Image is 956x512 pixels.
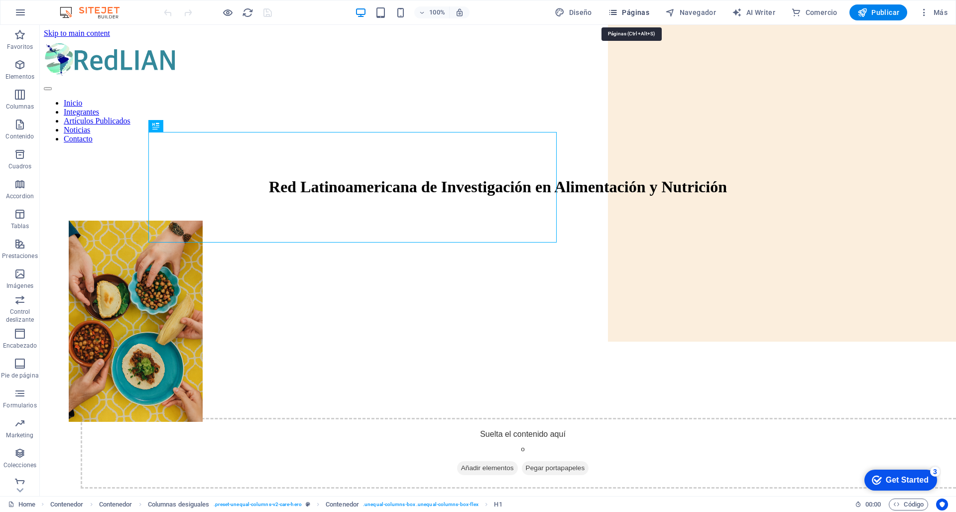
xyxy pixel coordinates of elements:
[893,499,924,511] span: Código
[857,7,900,17] span: Publicar
[3,461,36,469] p: Colecciones
[306,502,310,507] i: Este elemento es un preajuste personalizable
[455,8,464,17] i: Al redimensionar, ajustar el nivel de zoom automáticamente para ajustarse al dispositivo elegido.
[8,162,32,170] p: Cuadros
[482,436,549,450] span: Pegar portapapeles
[50,499,502,511] nav: breadcrumb
[915,4,952,20] button: Más
[29,11,72,20] div: Get Started
[6,103,34,111] p: Columnas
[728,4,779,20] button: AI Writer
[326,499,359,511] span: Haz clic para seleccionar y doble clic para editar
[4,4,70,12] a: Skip to main content
[919,7,948,17] span: Más
[2,252,37,260] p: Prestaciones
[665,7,716,17] span: Navegador
[8,5,81,26] div: Get Started 3 items remaining, 40% complete
[604,4,653,20] button: Páginas
[148,499,210,511] span: Haz clic para seleccionar y doble clic para editar
[6,192,34,200] p: Accordion
[787,4,841,20] button: Comercio
[872,501,874,508] span: :
[551,4,596,20] div: Diseño (Ctrl+Alt+Y)
[50,499,84,511] span: Haz clic para seleccionar y doble clic para editar
[6,282,33,290] p: Imágenes
[214,499,302,511] span: . preset-unequal-columns-v2-care-hero
[429,6,445,18] h6: 100%
[5,73,34,81] p: Elementos
[5,132,34,140] p: Contenido
[7,43,33,51] p: Favoritos
[849,4,908,20] button: Publicar
[74,2,84,12] div: 3
[222,6,234,18] button: Haz clic para salir del modo de previsualización y seguir editando
[791,7,837,17] span: Comercio
[732,7,775,17] span: AI Writer
[936,499,948,511] button: Usercentrics
[57,6,132,18] img: Editor Logo
[99,499,132,511] span: Haz clic para seleccionar y doble clic para editar
[3,342,37,350] p: Encabezado
[241,6,253,18] button: reload
[494,499,502,511] span: Haz clic para seleccionar y doble clic para editar
[8,499,35,511] a: Haz clic para cancelar la selección y doble clic para abrir páginas
[242,7,253,18] i: Volver a cargar página
[414,6,450,18] button: 100%
[661,4,720,20] button: Navegador
[417,436,478,450] span: Añadir elementos
[889,499,928,511] button: Código
[555,7,592,17] span: Diseño
[855,499,881,511] h6: Tiempo de la sesión
[608,7,649,17] span: Páginas
[551,4,596,20] button: Diseño
[6,431,33,439] p: Marketing
[363,499,478,511] span: . unequal-columns-box .unequal-columns-box-flex
[3,401,36,409] p: Formularios
[865,499,881,511] span: 00 00
[41,393,925,464] div: Suelta el contenido aquí
[1,372,38,380] p: Pie de página
[11,222,29,230] p: Tablas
